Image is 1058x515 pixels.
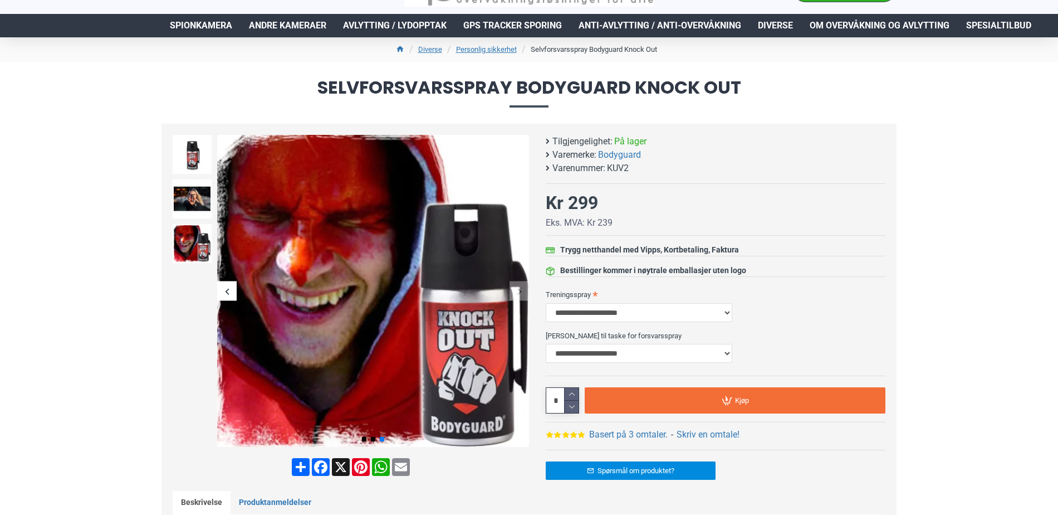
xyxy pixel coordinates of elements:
[560,244,739,256] div: Trygg netthandel med Vipps, Kortbetaling, Faktura
[231,491,320,514] a: Produktanmeldelser
[589,428,668,441] a: Basert på 3 omtaler.
[455,14,570,37] a: GPS Tracker Sporing
[958,14,1040,37] a: Spesialtilbud
[546,461,716,480] a: Spørsmål om produktet?
[966,19,1031,32] span: Spesialtilbud
[362,437,366,441] span: Go to slide 1
[801,14,958,37] a: Om overvåkning og avlytting
[758,19,793,32] span: Diverse
[552,148,596,162] b: Varemerke:
[552,135,613,148] b: Tilgjengelighet:
[510,281,529,301] div: Next slide
[463,19,562,32] span: GPS Tracker Sporing
[552,162,605,175] b: Varenummer:
[735,397,749,404] span: Kjøp
[335,14,455,37] a: Avlytting / Lydopptak
[173,135,212,174] img: Forsvarsspray - Lovlig Pepperspray - SpyGadgets.no
[161,14,241,37] a: Spionkamera
[671,429,673,440] b: -
[170,19,232,32] span: Spionkamera
[810,19,949,32] span: Om overvåkning og avlytting
[418,44,442,55] a: Diverse
[546,327,885,344] label: [PERSON_NAME] til taske for forsvarsspray
[371,458,391,476] a: WhatsApp
[241,14,335,37] a: Andre kameraer
[311,458,331,476] a: Facebook
[546,190,598,216] div: Kr 299
[391,458,411,476] a: Email
[173,224,212,263] img: Forsvarsspray - Lovlig Pepperspray - SpyGadgets.no
[579,19,741,32] span: Anti-avlytting / Anti-overvåkning
[560,265,746,276] div: Bestillinger kommer i nøytrale emballasjer uten logo
[598,148,641,162] a: Bodyguard
[614,135,646,148] span: På lager
[217,135,529,447] img: Forsvarsspray - Lovlig Pepperspray - SpyGadgets.no
[456,44,517,55] a: Personlig sikkerhet
[570,14,750,37] a: Anti-avlytting / Anti-overvåkning
[371,437,375,441] span: Go to slide 2
[607,162,629,175] span: KUV2
[173,179,212,218] img: Forsvarsspray - Lovlig Pepperspray - SpyGadgets.no
[161,79,897,107] span: Selvforsvarsspray Bodyguard Knock Out
[677,428,739,441] a: Skriv en omtale!
[343,19,447,32] span: Avlytting / Lydopptak
[173,491,231,514] a: Beskrivelse
[249,19,326,32] span: Andre kameraer
[291,458,311,476] a: Share
[380,437,384,441] span: Go to slide 3
[546,285,885,303] label: Treningsspray
[351,458,371,476] a: Pinterest
[750,14,801,37] a: Diverse
[217,281,237,301] div: Previous slide
[331,458,351,476] a: X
